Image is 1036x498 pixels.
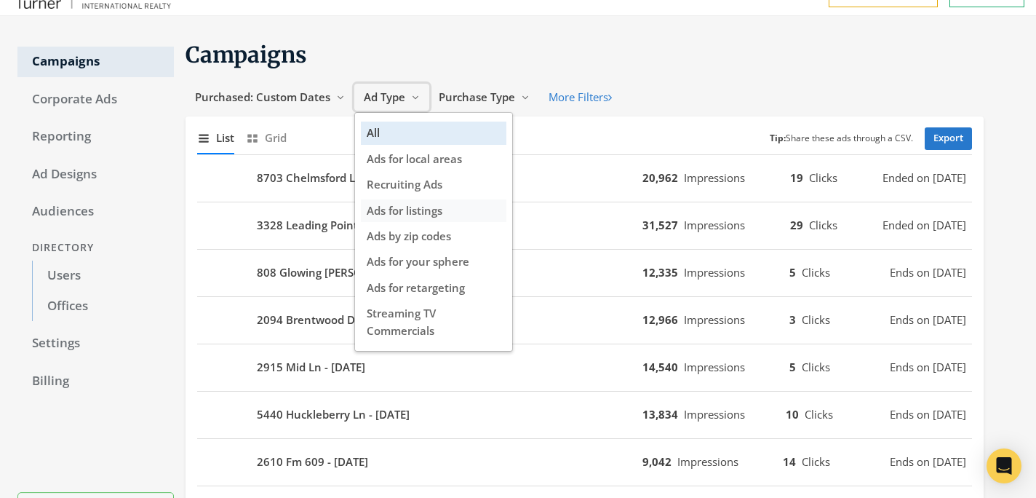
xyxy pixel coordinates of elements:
a: Billing [17,366,174,397]
button: Ads by zip codes [361,225,506,248]
a: Offices [32,291,174,322]
span: Ads for local areas [367,151,462,166]
span: Ads for retargeting [367,280,465,295]
b: 9,042 [642,454,672,469]
span: Grid [265,130,287,146]
button: Ads for retargeting [361,277,506,299]
span: Campaigns [186,41,307,68]
b: 12,966 [642,312,678,327]
span: Ends on [DATE] [890,406,966,423]
button: Purchased: Custom Dates [186,84,354,111]
b: 14,540 [642,360,678,374]
button: Recruiting Ads [361,173,506,196]
button: 8703 Chelmsford Ln - [DATE]20,962Impressions19ClicksEnded on [DATE] [197,161,972,196]
span: Ends on [DATE] [890,264,966,281]
b: 3 [789,312,796,327]
span: Clicks [809,170,837,185]
b: 5440 Huckleberry Ln - [DATE] [257,406,410,423]
button: List [197,122,234,154]
span: Ads for your sphere [367,254,469,269]
b: 5 [789,265,796,280]
span: Impressions [684,360,745,374]
button: All [361,122,506,144]
a: Users [32,261,174,291]
a: Ad Designs [17,159,174,190]
b: 13,834 [642,407,678,422]
b: 10 [786,407,799,422]
a: Reporting [17,122,174,152]
b: 3328 Leading Point Dr - [DATE] [257,217,417,234]
b: 2610 Fm 609 - [DATE] [257,454,368,470]
div: Ad Type [354,112,513,352]
a: Campaigns [17,47,174,77]
span: Clicks [809,218,837,232]
a: Export [925,127,972,150]
b: 2915 Mid Ln - [DATE] [257,359,365,376]
div: Directory [17,234,174,261]
span: Ads for listings [367,203,442,218]
b: 31,527 [642,218,678,232]
span: All [367,125,380,140]
a: Settings [17,328,174,359]
span: Ends on [DATE] [890,454,966,470]
b: 2094 Brentwood Dr - [DATE] [257,312,403,328]
span: Clicks [802,454,830,469]
span: Clicks [802,312,830,327]
a: Audiences [17,197,174,227]
button: 2915 Mid Ln - [DATE]14,540Impressions5ClicksEnds on [DATE] [197,350,972,385]
span: List [216,130,234,146]
button: Ads for your sphere [361,250,506,273]
b: 12,335 [642,265,678,280]
span: Ended on [DATE] [882,217,966,234]
button: Purchase Type [429,84,539,111]
b: Tip: [770,132,786,144]
button: Ads for local areas [361,148,506,170]
span: Ends on [DATE] [890,312,966,328]
button: More Filters [539,84,621,111]
span: Ads by zip codes [367,229,451,243]
button: 2610 Fm 609 - [DATE]9,042Impressions14ClicksEnds on [DATE] [197,445,972,480]
button: 2094 Brentwood Dr - [DATE]12,966Impressions3ClicksEnds on [DATE] [197,303,972,338]
button: Ad Type [354,84,429,111]
span: Impressions [684,407,745,422]
span: Impressions [684,265,745,280]
button: Streaming TV Commercials [361,302,506,342]
span: Clicks [802,265,830,280]
button: 3328 Leading Point Dr - [DATE]31,527Impressions29ClicksEnded on [DATE] [197,208,972,243]
b: 808 Glowing [PERSON_NAME] Dr - [DATE] [257,264,470,281]
button: Grid [246,122,287,154]
span: Recruiting Ads [367,177,442,191]
b: 8703 Chelmsford Ln - [DATE] [257,170,406,186]
span: Purchased: Custom Dates [195,90,330,104]
b: 14 [783,454,796,469]
span: Impressions [684,218,745,232]
b: 5 [789,360,796,374]
a: Corporate Ads [17,84,174,115]
button: 808 Glowing [PERSON_NAME] Dr - [DATE]12,335Impressions5ClicksEnds on [DATE] [197,256,972,290]
b: 20,962 [642,170,678,185]
span: Ends on [DATE] [890,359,966,376]
div: Open Intercom Messenger [987,448,1021,483]
span: Impressions [677,454,738,469]
span: Impressions [684,170,745,185]
b: 29 [790,218,803,232]
span: Streaming TV Commercials [367,306,436,337]
small: Share these ads through a CSV. [770,132,913,146]
b: 19 [790,170,803,185]
span: Clicks [805,407,833,422]
span: Purchase Type [439,90,515,104]
span: Clicks [802,360,830,374]
button: Ads for listings [361,199,506,222]
span: Ended on [DATE] [882,170,966,186]
span: Ad Type [364,90,405,104]
span: Impressions [684,312,745,327]
button: 5440 Huckleberry Ln - [DATE]13,834Impressions10ClicksEnds on [DATE] [197,398,972,432]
